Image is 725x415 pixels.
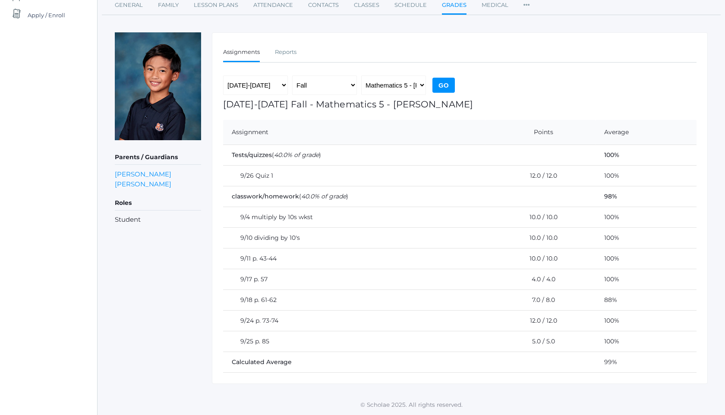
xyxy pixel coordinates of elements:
[223,165,485,186] td: 9/26 Quiz 1
[485,248,596,269] td: 10.0 / 10.0
[485,165,596,186] td: 12.0 / 12.0
[596,207,697,227] td: 100%
[485,310,596,331] td: 12.0 / 12.0
[223,352,596,372] td: Calculated Average
[301,192,346,200] em: 40.0% of grade
[596,120,697,145] th: Average
[485,120,596,145] th: Points
[596,227,697,248] td: 100%
[596,331,697,352] td: 100%
[275,44,296,61] a: Reports
[596,186,697,207] td: 98%
[115,150,201,165] h5: Parents / Guardians
[115,179,171,189] a: [PERSON_NAME]
[223,289,485,310] td: 9/18 p. 61-62
[223,310,485,331] td: 9/24 p. 73-74
[115,215,201,225] li: Student
[485,227,596,248] td: 10.0 / 10.0
[596,289,697,310] td: 88%
[115,196,201,211] h5: Roles
[223,331,485,352] td: 9/25 p. 85
[596,310,697,331] td: 100%
[98,400,725,409] p: © Scholae 2025. All rights reserved.
[223,99,697,109] h1: [DATE]-[DATE] Fall - Mathematics 5 - [PERSON_NAME]
[223,248,485,269] td: 9/11 p. 43-44
[223,227,485,248] td: 9/10 dividing by 10's
[596,352,697,372] td: 99%
[232,151,272,159] span: Tests/quizzes
[596,145,697,165] td: 100%
[596,165,697,186] td: 100%
[115,32,201,140] img: Matteo Soratorio
[485,269,596,289] td: 4.0 / 4.0
[223,269,485,289] td: 9/17 p. 57
[485,207,596,227] td: 10.0 / 10.0
[485,289,596,310] td: 7.0 / 8.0
[596,248,697,269] td: 100%
[223,120,485,145] th: Assignment
[223,207,485,227] td: 9/4 multiply by 10s wkst
[232,192,299,200] span: classwork/homework
[432,78,455,93] input: Go
[274,151,319,159] em: 40.0% of grade
[28,6,65,24] span: Apply / Enroll
[115,169,171,179] a: [PERSON_NAME]
[223,186,596,207] td: ( )
[596,269,697,289] td: 100%
[223,44,260,62] a: Assignments
[223,145,596,165] td: ( )
[485,331,596,352] td: 5.0 / 5.0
